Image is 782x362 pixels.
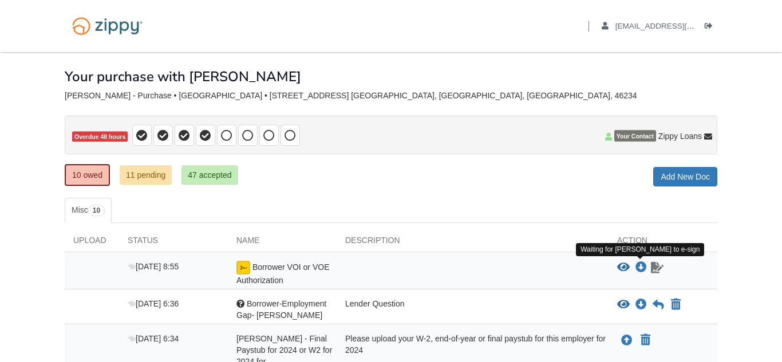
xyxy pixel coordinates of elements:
[120,165,172,185] a: 11 pending
[228,234,337,252] div: Name
[635,263,647,272] a: Download Borrower VOI or VOE Authorization
[65,164,110,186] a: 10 owed
[617,299,630,311] button: View Borrower-Employment Gap- Kevin
[576,243,704,256] div: Waiting for [PERSON_NAME] to e-sign
[65,234,119,252] div: Upload
[650,261,665,275] a: Waiting for your co-borrower to e-sign
[128,262,179,271] span: [DATE] 8:55
[65,11,150,41] img: Logo
[65,198,112,223] a: Misc
[65,69,301,84] h1: Your purchase with [PERSON_NAME]
[635,300,647,309] a: Download Borrower-Employment Gap- Kevin
[658,130,702,142] span: Zippy Loans
[236,261,250,275] img: esign
[128,299,179,308] span: [DATE] 6:36
[614,130,656,142] span: Your Contact
[670,298,682,312] button: Declare Borrower-Employment Gap- Kevin not applicable
[609,234,717,252] div: Action
[705,22,717,33] a: Log out
[639,333,651,347] button: Declare Kevin Michael sanchez daza - Final Paystub for 2024 or W2 for 2024 for Chicago Prime not ...
[653,167,717,186] a: Add New Doc
[236,299,326,320] span: Borrower-Employment Gap- [PERSON_NAME]
[620,333,634,348] button: Upload Kevin Michael sanchez daza - Final Paystub for 2024 or W2 for 2024 for Chicago Prime
[65,91,717,101] div: [PERSON_NAME] - Purchase • [GEOGRAPHIC_DATA] • [STREET_ADDRESS] [GEOGRAPHIC_DATA], [GEOGRAPHIC_DA...
[617,262,630,273] button: View Borrower VOI or VOE Authorization
[119,234,228,252] div: Status
[602,22,747,33] a: edit profile
[615,22,747,30] span: paoladiabas@gmail.com
[181,165,238,185] a: 47 accepted
[88,205,105,216] span: 10
[337,234,609,252] div: Description
[337,298,609,321] div: Lender Question
[72,132,128,142] span: Overdue 48 hours
[128,334,179,343] span: [DATE] 6:34
[236,262,329,285] span: Borrower VOI or VOE Authorization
